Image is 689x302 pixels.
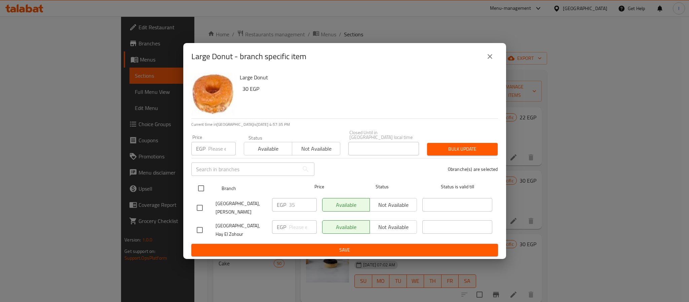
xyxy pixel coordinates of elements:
[277,201,286,209] p: EGP
[482,48,498,65] button: close
[191,121,498,127] p: Current time in [GEOGRAPHIC_DATA] is [DATE] 4:57:35 PM
[297,183,342,191] span: Price
[247,144,290,154] span: Available
[216,199,267,216] span: [GEOGRAPHIC_DATA], [PERSON_NAME]
[427,143,498,155] button: Bulk update
[191,73,234,116] img: Large Donut
[289,220,317,234] input: Please enter price
[277,223,286,231] p: EGP
[197,246,493,254] span: Save
[432,145,492,153] span: Bulk update
[347,183,417,191] span: Status
[242,84,493,93] h6: 30 EGP
[191,162,299,176] input: Search in branches
[289,198,317,212] input: Please enter price
[448,166,498,173] p: 0 branche(s) are selected
[196,145,205,153] p: EGP
[292,142,340,155] button: Not available
[240,73,493,82] h6: Large Donut
[244,142,292,155] button: Available
[295,144,338,154] span: Not available
[208,142,236,155] input: Please enter price
[422,183,492,191] span: Status is valid till
[216,222,267,238] span: [GEOGRAPHIC_DATA], Hay El Zohour
[191,244,498,256] button: Save
[222,184,292,193] span: Branch
[191,51,306,62] h2: Large Donut - branch specific item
